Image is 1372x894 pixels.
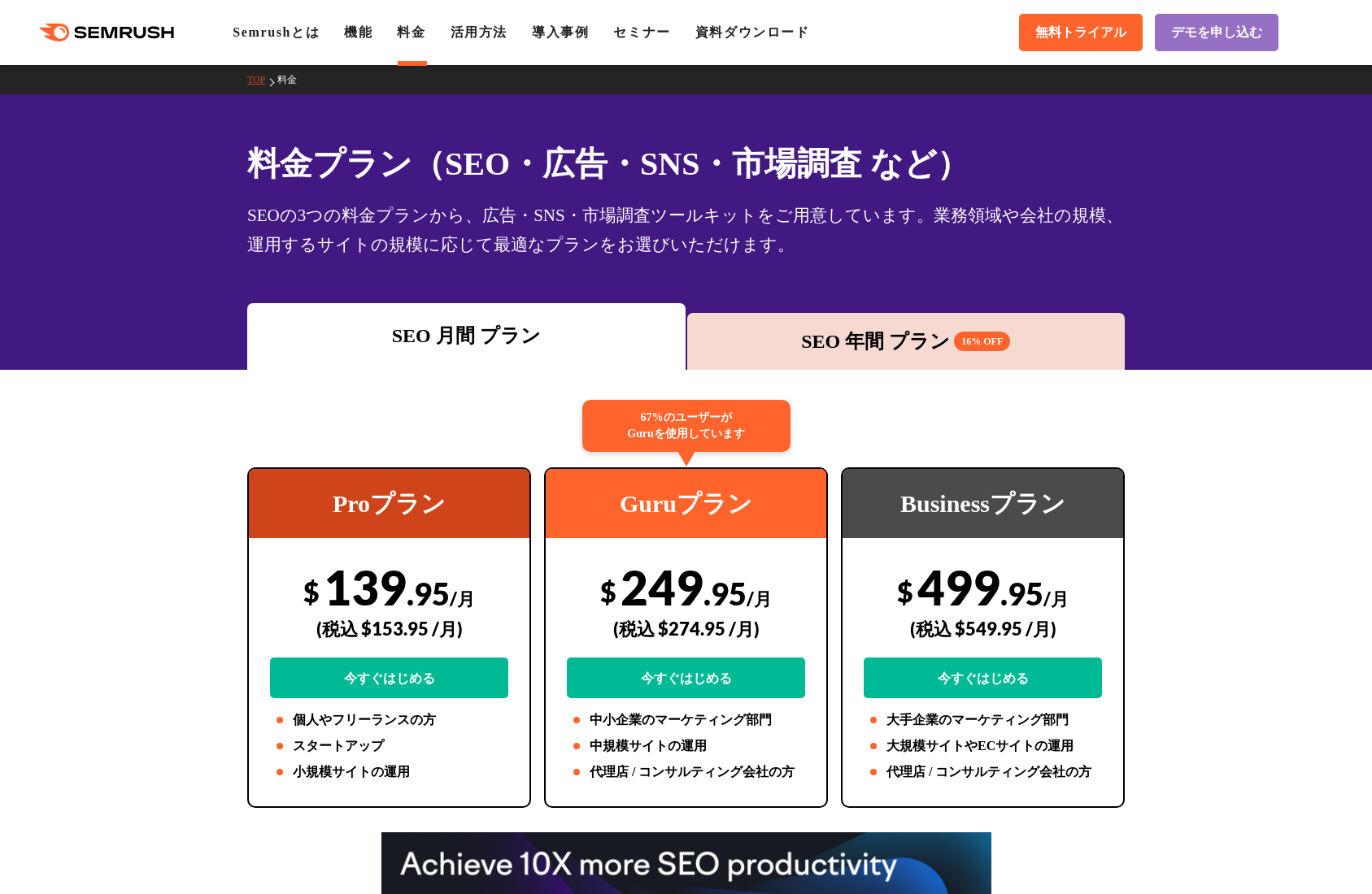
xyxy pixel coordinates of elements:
[344,25,372,39] a: 機能
[864,736,1102,756] li: 大規模サイトやECサイトの運用
[843,469,1123,538] div: Businessプラン
[451,25,507,39] a: 活用方法
[864,657,1102,698] a: 今すぐはじめる
[703,575,747,612] span: .95
[247,74,277,85] a: TOP
[864,558,1102,698] div: 499
[450,588,475,610] span: /月
[582,400,791,452] div: 67%のユーザーが Guruを使用しています
[695,327,1117,356] div: SEO 年間 プラン
[1043,588,1069,610] span: /月
[567,600,805,657] div: (税込 $274.95 /月)
[270,558,508,698] div: 139
[270,600,508,657] div: (税込 $153.95 /月)
[270,710,508,730] li: 個人やフリーランスの方
[397,25,425,39] a: 料金
[247,201,1125,259] div: SEOの3つの料金プランから、広告・SNS・市場調査ツールキットをご用意しています。業務領域や会社の規模、運用するサイトの規模に応じて最適なプランをお選びいただけます。
[567,762,805,782] li: 代理店 / コンサルティング会社の方
[1019,14,1143,51] a: 無料トライアル
[270,762,508,782] li: 小規模サイトの運用
[532,25,589,39] a: 導入事例
[864,710,1102,730] li: 大手企業のマーケティング部門
[600,575,616,608] span: $
[247,140,1125,188] h1: 料金プラン（SEO・広告・SNS・市場調査 など）
[1000,575,1043,612] span: .95
[613,25,670,39] a: セミナー
[567,558,805,698] div: 249
[270,657,508,698] a: 今すぐはじめる
[864,600,1102,657] div: (税込 $549.95 /月)
[255,321,677,350] div: SEO 月間 プラン
[546,469,826,538] div: Guruプラン
[567,710,805,730] li: 中小企業のマーケティング部門
[695,25,810,39] a: 資料ダウンロード
[747,588,772,610] span: /月
[277,74,309,85] a: 料金
[954,332,1010,351] span: 16% OFF
[233,25,320,39] a: Semrushとは
[303,575,320,608] span: $
[1155,14,1278,51] a: デモを申し込む
[1035,24,1126,41] span: 無料トライアル
[1171,24,1262,41] span: デモを申し込む
[864,762,1102,782] li: 代理店 / コンサルティング会社の方
[270,736,508,756] li: スタートアップ
[567,657,805,698] a: 今すぐはじめる
[567,736,805,756] li: 中規模サイトの運用
[897,575,913,608] span: $
[407,575,450,612] span: .95
[249,469,529,538] div: Proプラン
